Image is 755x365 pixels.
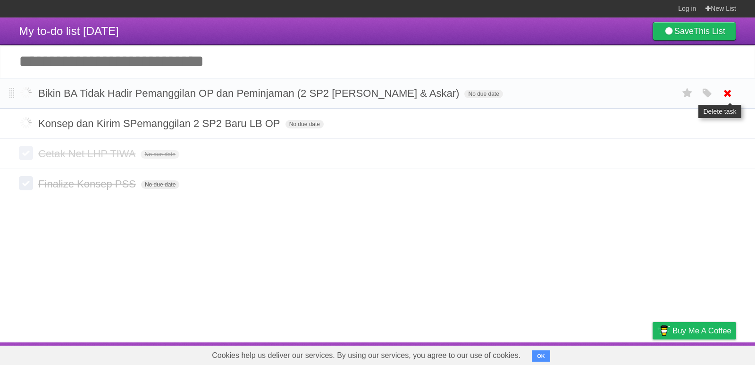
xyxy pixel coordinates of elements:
[653,322,736,340] a: Buy me a coffee
[202,346,530,365] span: Cookies help us deliver our services. By using our services, you agree to our use of cookies.
[608,345,629,363] a: Terms
[532,350,550,362] button: OK
[19,116,33,130] label: Done
[38,118,282,129] span: Konsep dan Kirim SPemanggilan 2 SP2 Baru LB OP
[657,323,670,339] img: Buy me a coffee
[677,345,736,363] a: Suggest a feature
[141,180,179,189] span: No due date
[141,150,179,159] span: No due date
[464,90,503,98] span: No due date
[527,345,547,363] a: About
[38,178,138,190] span: Finalize Konsep PSS
[19,25,119,37] span: My to-do list [DATE]
[285,120,324,128] span: No due date
[653,22,736,41] a: SaveThis List
[640,345,665,363] a: Privacy
[38,148,138,160] span: Cetak Net LHP TIWA
[38,87,461,99] span: Bikin BA Tidak Hadir Pemanggilan OP dan Peminjaman (2 SP2 [PERSON_NAME] & Askar)
[19,85,33,100] label: Done
[679,85,696,101] label: Star task
[672,323,731,339] span: Buy me a coffee
[558,345,596,363] a: Developers
[19,146,33,160] label: Done
[19,176,33,190] label: Done
[694,26,725,36] b: This List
